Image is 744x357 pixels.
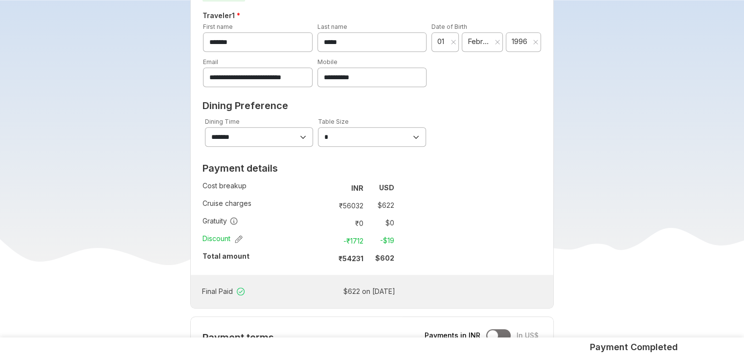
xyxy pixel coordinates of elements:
span: 1996 [512,37,529,46]
td: -$ 19 [367,234,394,247]
td: : [302,283,306,300]
td: : [322,179,326,197]
td: : [322,214,326,232]
td: $ 622 on [DATE] [306,285,395,298]
button: Clear [495,37,500,47]
td: : [322,197,326,214]
td: : [322,249,326,267]
strong: Total amount [203,252,249,260]
label: Email [203,58,218,66]
label: Table Size [318,118,349,125]
h2: Dining Preference [203,100,541,112]
span: Discount [203,234,243,244]
span: In US$ [517,331,539,340]
svg: close [495,39,500,45]
svg: close [451,39,456,45]
td: Final Paid [202,283,302,300]
label: Date of Birth [431,23,467,30]
span: 01 [437,37,448,46]
svg: close [533,39,539,45]
td: Cost breakup [203,179,322,197]
h2: Payment details [203,162,394,174]
td: : [322,232,326,249]
strong: USD [379,183,394,192]
button: Clear [451,37,456,47]
button: Clear [533,37,539,47]
label: Last name [317,23,347,30]
span: Payments in INR [425,331,480,340]
td: ₹ 0 [326,216,367,230]
td: $ 622 [367,199,394,212]
label: Mobile [317,58,338,66]
td: -₹ 1712 [326,234,367,247]
span: Gratuity [203,216,238,226]
label: Dining Time [205,118,240,125]
strong: ₹ 54231 [338,254,363,263]
td: ₹ 56032 [326,199,367,212]
span: February [468,37,491,46]
strong: INR [351,184,363,192]
h5: Traveler 1 [201,10,543,22]
td: Cruise charges [203,197,322,214]
label: First name [203,23,233,30]
strong: $ 602 [375,254,394,262]
h2: Payment terms [203,332,394,343]
h5: Payment Completed [590,341,678,353]
td: $ 0 [367,216,394,230]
